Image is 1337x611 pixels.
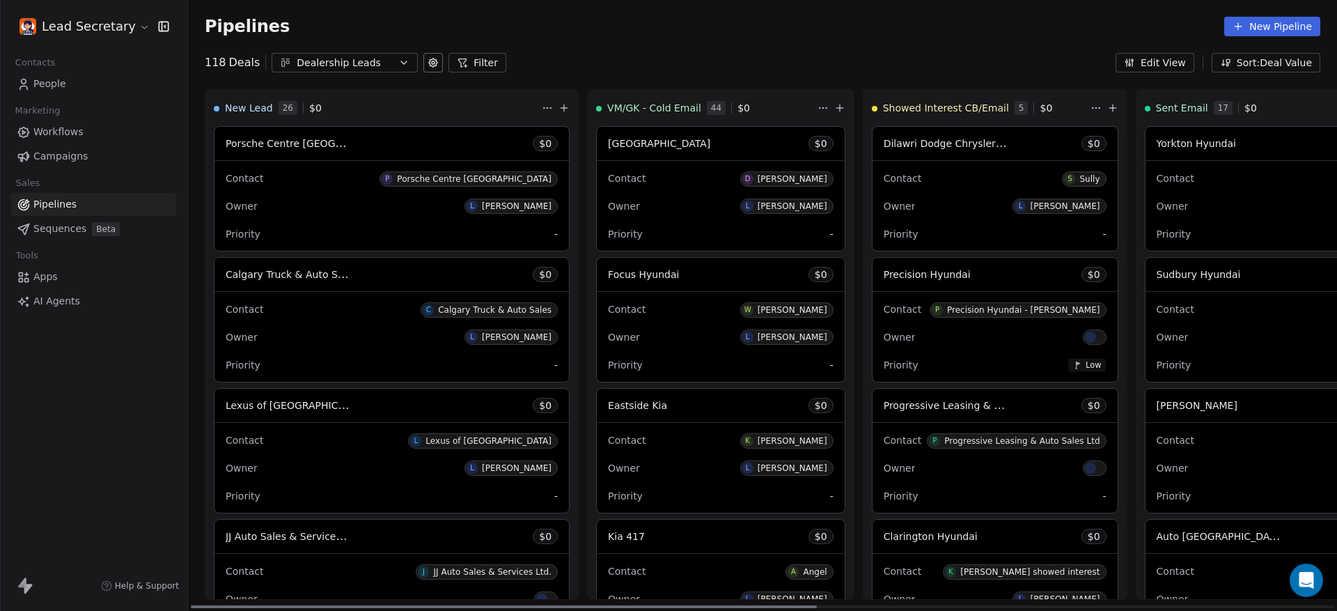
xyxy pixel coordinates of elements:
[884,359,918,371] span: Priority
[884,435,921,446] span: Contact
[758,201,827,211] div: [PERSON_NAME]
[872,257,1118,382] div: Precision Hyundai$0ContactPPrecision Hyundai - [PERSON_NAME]OwnerPriorityLow
[226,229,260,240] span: Priority
[1157,173,1194,184] span: Contact
[1157,138,1236,149] span: Yorkton Hyundai
[470,463,474,474] div: L
[830,489,834,503] span: -
[1244,101,1257,115] span: $ 0
[745,435,750,447] div: K
[815,268,827,281] span: $ 0
[884,594,916,605] span: Owner
[872,388,1118,513] div: Progressive Leasing & Auto Sales Ltd$0ContactPProgressive Leasing & Auto Sales LtdOwnerPriority-
[438,305,552,315] div: Calgary Truck & Auto Sales
[214,90,539,126] div: New Lead26$0
[1157,435,1194,446] span: Contact
[10,245,44,266] span: Tools
[815,137,827,150] span: $ 0
[470,201,474,212] div: L
[1102,489,1106,503] span: -
[608,400,667,411] span: Eastside Kia
[596,257,845,382] div: Focus Hyundai$0ContactW[PERSON_NAME]OwnerL[PERSON_NAME]Priority-
[884,490,918,502] span: Priority
[815,399,827,412] span: $ 0
[1157,594,1189,605] span: Owner
[448,53,506,72] button: Filter
[758,463,827,473] div: [PERSON_NAME]
[226,566,263,577] span: Contact
[758,436,827,446] div: [PERSON_NAME]
[1157,400,1237,411] span: [PERSON_NAME]
[1212,53,1320,72] button: Sort: Deal Value
[226,490,260,502] span: Priority
[1157,529,1285,543] span: Auto [GEOGRAPHIC_DATA]
[539,268,552,281] span: $ 0
[11,265,176,288] a: Apps
[596,388,845,513] div: Eastside Kia$0ContactK[PERSON_NAME]OwnerL[PERSON_NAME]Priority-
[470,332,474,343] div: L
[884,566,921,577] span: Contact
[1079,174,1100,184] div: Sully
[539,137,552,150] span: $ 0
[226,359,260,371] span: Priority
[746,594,750,605] div: L
[9,52,61,73] span: Contacts
[608,531,645,542] span: Kia 417
[1290,564,1323,597] div: Open Intercom Messenger
[608,463,640,474] span: Owner
[226,399,372,412] span: Lexus of [GEOGRAPHIC_DATA]
[482,201,552,211] div: [PERSON_NAME]
[33,222,86,236] span: Sequences
[1157,201,1189,212] span: Owner
[791,566,796,578] div: A
[433,567,552,577] div: JJ Auto Sales & Services Ltd.
[758,305,827,315] div: [PERSON_NAME]
[297,56,393,70] div: Dealership Leads
[884,531,978,542] span: Clarington Hyundai
[226,435,263,446] span: Contact
[226,201,258,212] span: Owner
[746,201,750,212] div: L
[9,100,66,121] span: Marketing
[883,101,1009,115] span: Showed Interest CB/Email
[758,332,827,342] div: [PERSON_NAME]
[608,332,640,343] span: Owner
[872,126,1118,252] div: Dilawri Dodge Chrysler Jeep Ram$0ContactSSullyOwnerL[PERSON_NAME]Priority-
[11,72,176,95] a: People
[1157,269,1241,280] span: Sudbury Hyundai
[214,388,570,513] div: Lexus of [GEOGRAPHIC_DATA]$0ContactLLexus of [GEOGRAPHIC_DATA]OwnerL[PERSON_NAME]Priority-
[539,399,552,412] span: $ 0
[205,17,290,36] span: Pipelines
[1088,399,1100,412] span: $ 0
[1156,101,1208,115] span: Sent Email
[397,174,552,184] div: Porsche Centre [GEOGRAPHIC_DATA]
[884,137,1045,150] span: Dilawri Dodge Chrysler Jeep Ram
[935,304,939,316] div: P
[205,54,260,71] div: 118
[1157,490,1191,502] span: Priority
[554,358,558,372] span: -
[1157,332,1189,343] span: Owner
[33,149,88,164] span: Campaigns
[608,566,646,577] span: Contact
[1019,201,1023,212] div: L
[944,436,1100,446] div: Progressive Leasing & Auto Sales Ltd
[960,567,1100,577] div: [PERSON_NAME] showed interest
[884,201,916,212] span: Owner
[1030,594,1100,604] div: [PERSON_NAME]
[872,90,1088,126] div: Showed Interest CB/Email5$0
[744,304,751,316] div: W
[229,54,260,71] span: Deals
[608,594,640,605] span: Owner
[226,137,405,150] span: Porsche Centre [GEOGRAPHIC_DATA]
[830,358,834,372] span: -
[33,197,77,212] span: Pipelines
[608,173,646,184] span: Contact
[11,290,176,313] a: AI Agents
[226,594,258,605] span: Owner
[1015,101,1029,115] span: 5
[33,270,58,284] span: Apps
[426,304,431,316] div: C
[737,101,750,115] span: $ 0
[11,217,176,240] a: SequencesBeta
